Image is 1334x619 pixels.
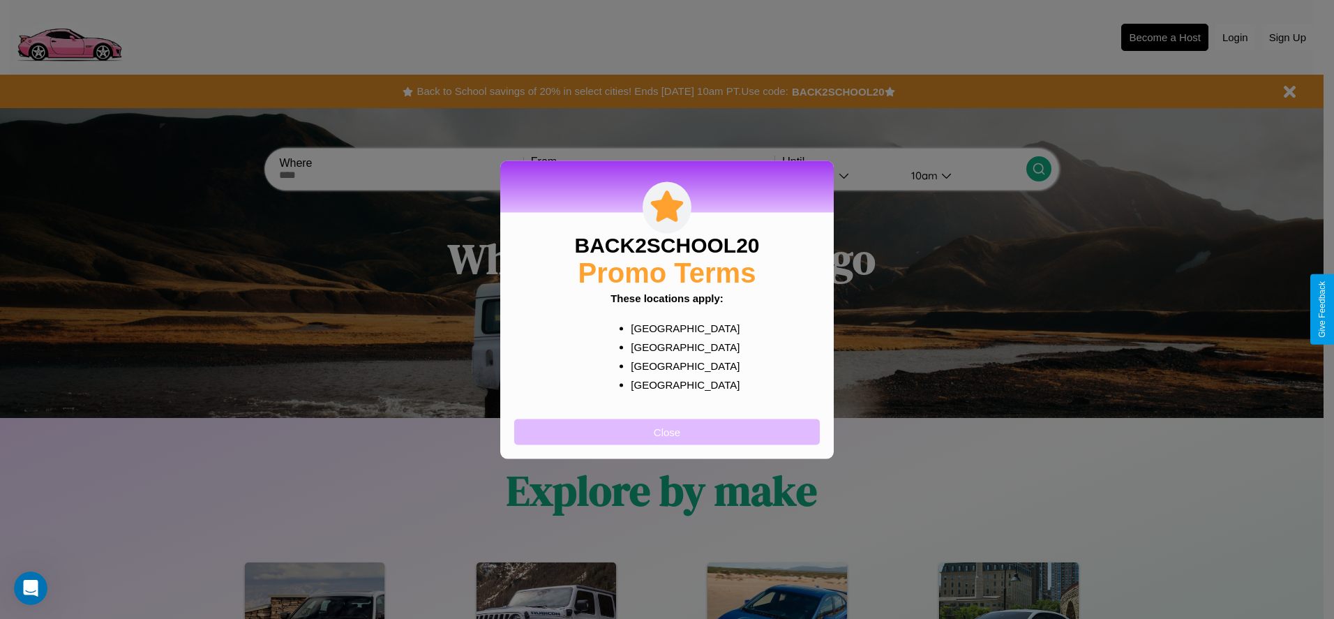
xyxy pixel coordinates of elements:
p: [GEOGRAPHIC_DATA] [631,375,730,394]
iframe: Intercom live chat [14,572,47,605]
div: Give Feedback [1317,281,1327,338]
p: [GEOGRAPHIC_DATA] [631,356,730,375]
p: [GEOGRAPHIC_DATA] [631,337,730,356]
h3: BACK2SCHOOL20 [574,233,759,257]
b: These locations apply: [610,292,724,304]
h2: Promo Terms [578,257,756,288]
p: [GEOGRAPHIC_DATA] [631,318,730,337]
button: Close [514,419,820,445]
